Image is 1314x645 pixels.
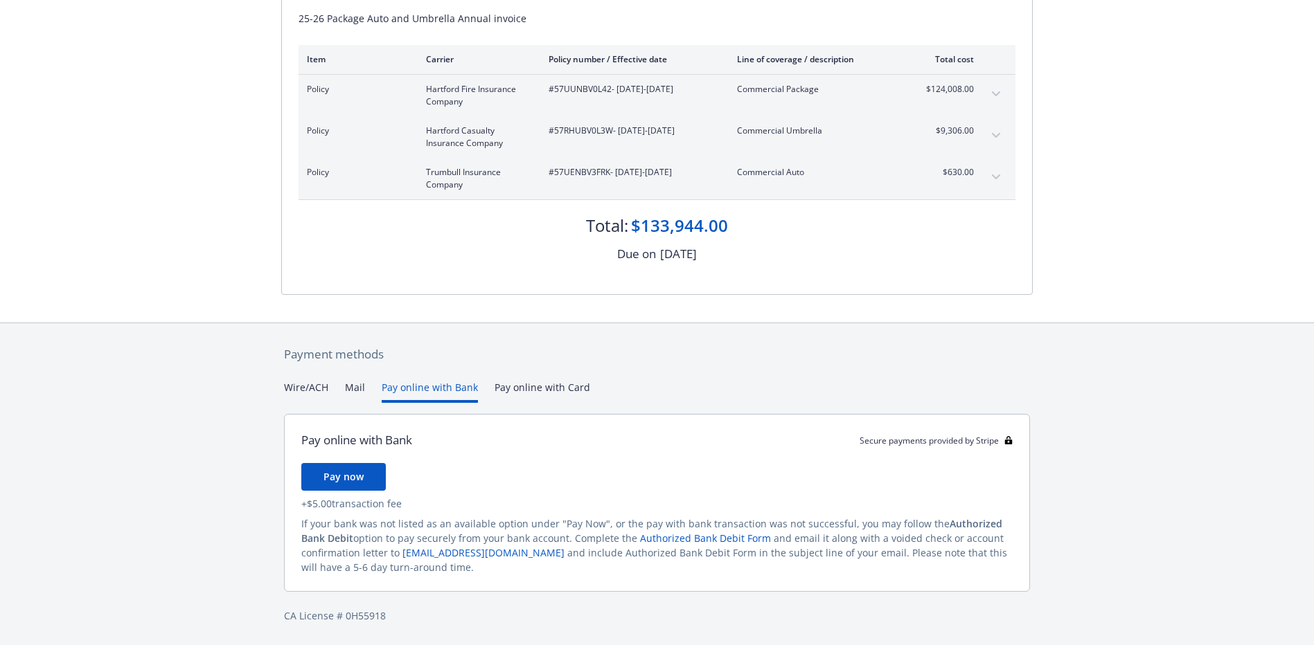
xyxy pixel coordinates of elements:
[549,166,715,179] span: #57UENBV3FRK - [DATE]-[DATE]
[549,83,715,96] span: #57UUNBV0L42 - [DATE]-[DATE]
[549,53,715,65] div: Policy number / Effective date
[922,83,974,96] span: $124,008.00
[985,166,1007,188] button: expand content
[299,158,1015,199] div: PolicyTrumbull Insurance Company#57UENBV3FRK- [DATE]-[DATE]Commercial Auto$630.00expand content
[426,166,526,191] span: Trumbull Insurance Company
[307,53,404,65] div: Item
[426,83,526,108] span: Hartford Fire Insurance Company
[922,125,974,137] span: $9,306.00
[640,532,771,545] a: Authorized Bank Debit Form
[617,245,656,263] div: Due on
[382,380,478,403] button: Pay online with Bank
[737,125,900,137] span: Commercial Umbrella
[737,53,900,65] div: Line of coverage / description
[301,496,1013,511] div: + $5.00 transaction fee
[860,435,1013,446] div: Secure payments provided by Stripe
[323,470,364,483] span: Pay now
[402,546,565,559] a: [EMAIL_ADDRESS][DOMAIN_NAME]
[307,125,404,137] span: Policy
[299,116,1015,158] div: PolicyHartford Casualty Insurance Company#57RHUBV0L3W- [DATE]-[DATE]Commercial Umbrella$9,306.00e...
[307,83,404,96] span: Policy
[301,517,1002,545] span: Authorized Bank Debit
[426,125,526,149] span: Hartford Casualty Insurance Company
[737,166,900,179] span: Commercial Auto
[301,431,412,449] div: Pay online with Bank
[660,245,697,263] div: [DATE]
[301,463,386,491] button: Pay now
[985,125,1007,147] button: expand content
[586,214,628,237] div: Total:
[549,125,715,137] span: #57RHUBV0L3W - [DATE]-[DATE]
[495,380,590,403] button: Pay online with Card
[301,516,1013,574] div: If your bank was not listed as an available option under "Pay Now", or the pay with bank transact...
[299,75,1015,116] div: PolicyHartford Fire Insurance Company#57UUNBV0L42- [DATE]-[DATE]Commercial Package$124,008.00expa...
[284,345,1030,363] div: Payment methods
[922,53,974,65] div: Total cost
[284,608,1030,623] div: CA License # 0H55918
[631,214,728,237] div: $133,944.00
[284,380,328,403] button: Wire/ACH
[307,166,404,179] span: Policy
[737,83,900,96] span: Commercial Package
[345,380,365,403] button: Mail
[299,11,1015,26] div: 25-26 Package Auto and Umbrella Annual invoice
[985,83,1007,105] button: expand content
[426,53,526,65] div: Carrier
[922,166,974,179] span: $630.00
